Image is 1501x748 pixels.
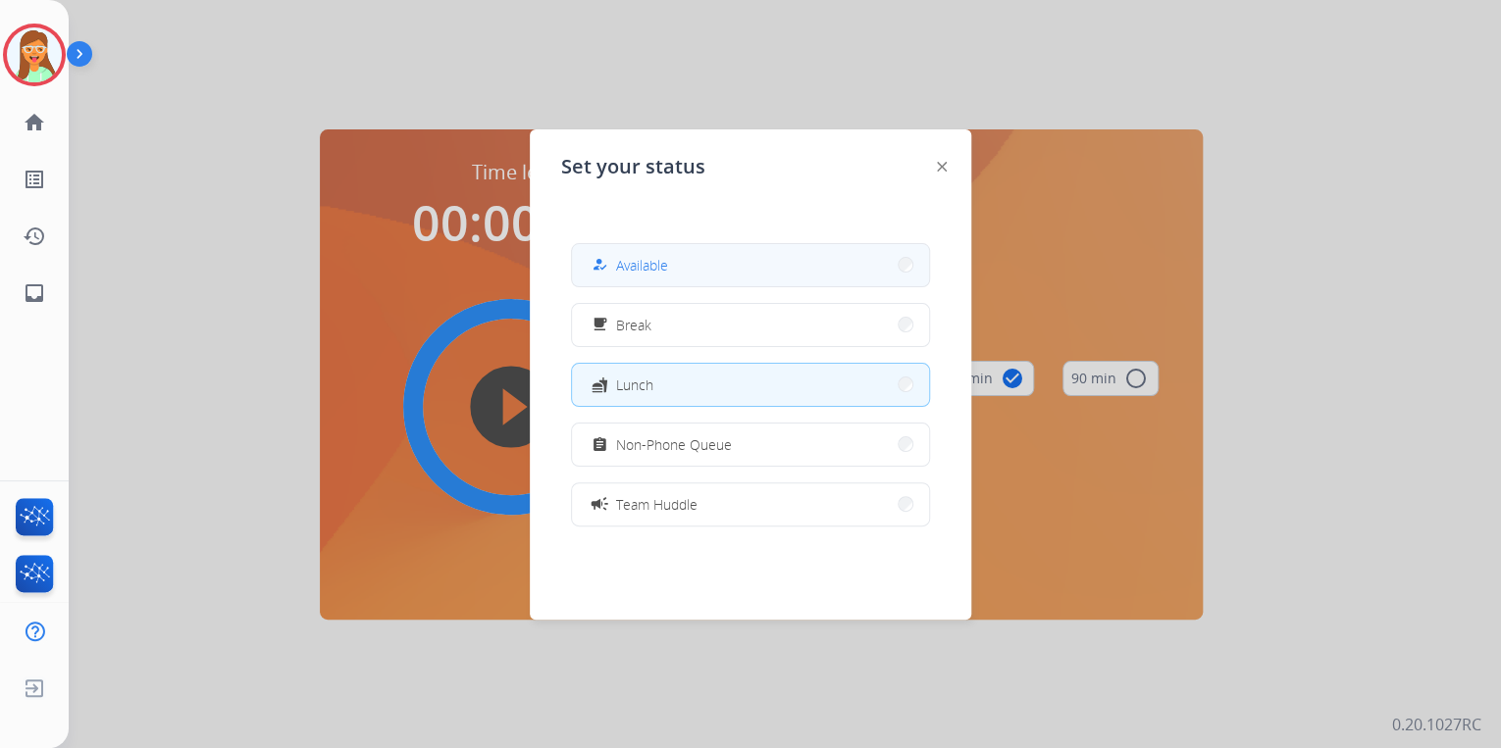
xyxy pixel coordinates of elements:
[572,364,929,406] button: Lunch
[23,168,46,191] mat-icon: list_alt
[937,162,947,172] img: close-button
[572,483,929,525] button: Team Huddle
[1392,713,1481,736] p: 0.20.1027RC
[592,376,608,393] mat-icon: fastfood
[23,111,46,134] mat-icon: home
[572,304,929,346] button: Break
[590,494,609,514] mat-icon: campaign
[616,494,698,515] span: Team Huddle
[23,281,46,305] mat-icon: inbox
[616,434,732,455] span: Non-Phone Queue
[616,374,653,395] span: Lunch
[561,153,705,180] span: Set your status
[7,27,62,82] img: avatar
[592,257,608,274] mat-icon: how_to_reg
[23,224,46,248] mat-icon: history
[572,244,929,286] button: Available
[572,424,929,466] button: Non-Phone Queue
[592,317,608,333] mat-icon: free_breakfast
[616,315,651,335] span: Break
[592,436,608,453] mat-icon: assignment
[616,255,668,275] span: Available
